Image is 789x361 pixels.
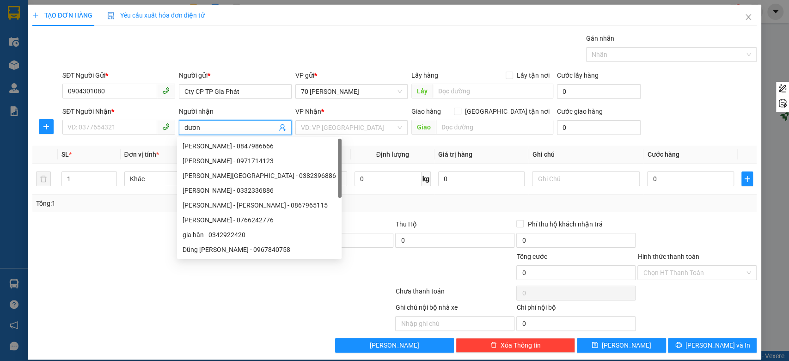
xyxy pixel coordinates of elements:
[295,108,321,115] span: VP Nhận
[62,70,175,80] div: SĐT Người Gửi
[742,175,752,183] span: plus
[456,338,575,353] button: deleteXóa Thông tin
[177,242,342,257] div: Dũng Gia Lai - 0967840758
[411,72,438,79] span: Lấy hàng
[301,85,403,98] span: 70 Nguyễn Hữu Huân
[335,338,454,353] button: [PERSON_NAME]
[39,123,53,130] span: plus
[179,70,292,80] div: Người gửi
[411,120,436,135] span: Giao
[36,171,51,186] button: delete
[183,185,336,196] div: [PERSON_NAME] - 0332336886
[162,123,170,130] span: phone
[370,340,419,350] span: [PERSON_NAME]
[183,215,336,225] div: [PERSON_NAME] - 0766242776
[39,119,54,134] button: plus
[557,72,599,79] label: Cước lấy hàng
[735,5,761,31] button: Close
[177,168,342,183] div: Mai Anh Gia Lâm - 0382396886
[516,302,636,316] div: Chi phí nội bộ
[411,84,433,98] span: Lấy
[516,253,547,260] span: Tổng cước
[577,338,666,353] button: save[PERSON_NAME]
[130,172,226,186] span: Khác
[107,12,205,19] span: Yêu cầu xuất hóa đơn điện tử
[295,70,408,80] div: VP gửi
[668,338,757,353] button: printer[PERSON_NAME] và In
[532,171,640,186] input: Ghi Chú
[557,108,603,115] label: Cước giao hàng
[162,87,170,94] span: phone
[685,340,750,350] span: [PERSON_NAME] và In
[438,151,472,158] span: Giá trị hàng
[183,245,336,255] div: Dũng [PERSON_NAME] - 0967840758
[376,151,409,158] span: Định lượng
[422,171,431,186] span: kg
[279,124,286,131] span: user-add
[395,302,514,316] div: Ghi chú nội bộ nhà xe
[107,12,115,19] img: icon
[433,84,553,98] input: Dọc đường
[490,342,497,349] span: delete
[675,342,682,349] span: printer
[586,35,614,42] label: Gán nhãn
[557,120,641,135] input: Cước giao hàng
[395,220,416,228] span: Thu Hộ
[528,146,643,164] th: Ghi chú
[177,198,342,213] div: Kỳ Duyên - Gia Lai - 0867965115
[513,70,553,80] span: Lấy tận nơi
[183,171,336,181] div: [PERSON_NAME][GEOGRAPHIC_DATA] - 0382396886
[177,139,342,153] div: Nghiêm Gia Linh - 0847986666
[183,141,336,151] div: [PERSON_NAME] - 0847986666
[395,286,516,302] div: Chưa thanh toán
[501,340,541,350] span: Xóa Thông tin
[524,219,606,229] span: Phí thu hộ khách nhận trả
[179,106,292,116] div: Người nhận
[32,12,39,18] span: plus
[647,151,679,158] span: Cước hàng
[438,171,525,186] input: 0
[557,84,641,99] input: Cước lấy hàng
[177,213,342,227] div: Gia Lâm - 0766242776
[395,316,514,331] input: Nhập ghi chú
[124,151,159,158] span: Đơn vị tính
[461,106,553,116] span: [GEOGRAPHIC_DATA] tận nơi
[411,108,441,115] span: Giao hàng
[745,13,752,21] span: close
[183,200,336,210] div: [PERSON_NAME] - [PERSON_NAME] - 0867965115
[183,156,336,166] div: [PERSON_NAME] - 0971714123
[741,171,753,186] button: plus
[61,151,69,158] span: SL
[183,230,336,240] div: gia hân - 0342922420
[436,120,553,135] input: Dọc đường
[36,198,305,208] div: Tổng: 1
[32,12,92,19] span: TẠO ĐƠN HÀNG
[177,183,342,198] div: Gia Lâm - 0332336886
[602,340,651,350] span: [PERSON_NAME]
[177,227,342,242] div: gia hân - 0342922420
[62,106,175,116] div: SĐT Người Nhận
[177,153,342,168] div: NGÔ HUYỀN GIA LÂM - 0971714123
[592,342,598,349] span: save
[637,253,699,260] label: Hình thức thanh toán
